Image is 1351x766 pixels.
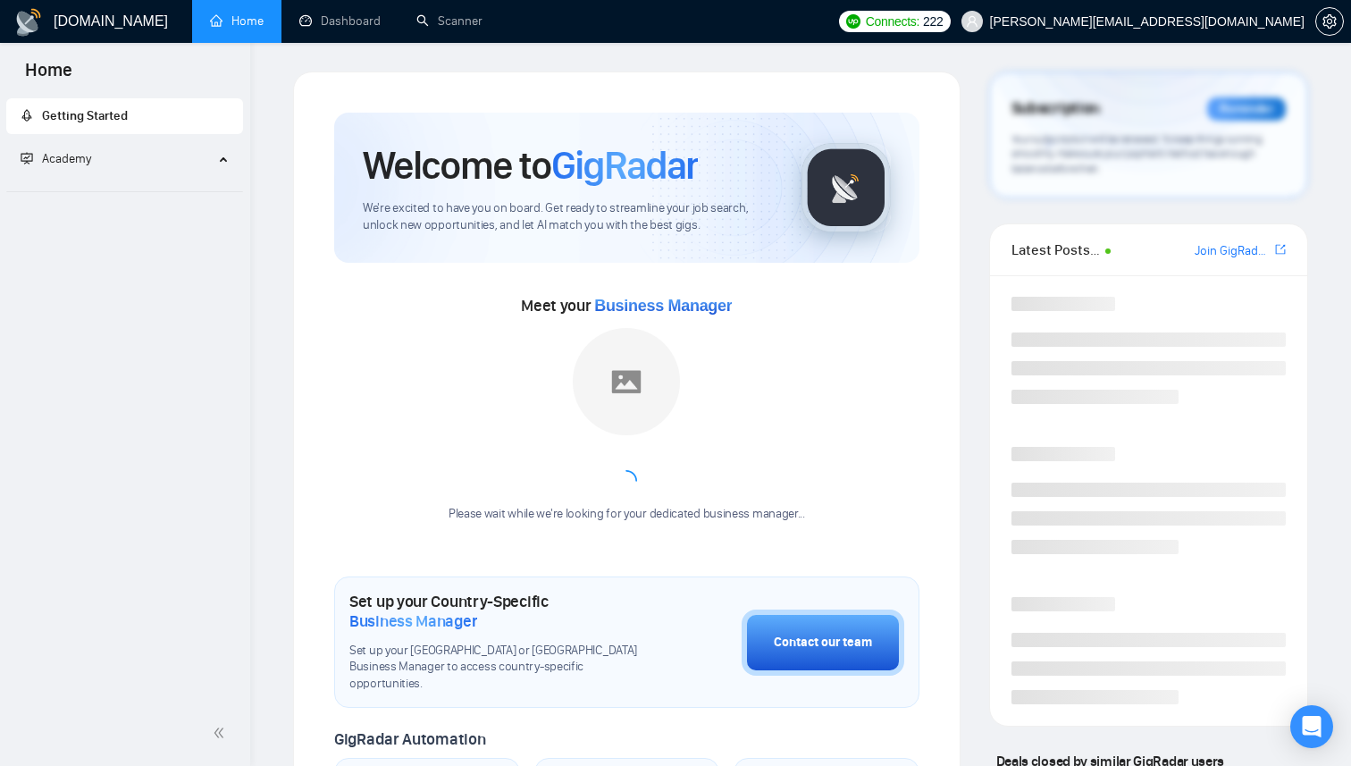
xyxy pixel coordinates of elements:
span: setting [1316,14,1343,29]
h1: Welcome to [363,141,698,189]
span: export [1275,242,1286,257]
div: Please wait while we're looking for your dedicated business manager... [438,506,816,523]
span: Getting Started [42,108,128,123]
button: Contact our team [742,610,904,676]
span: Meet your [521,296,732,316]
img: upwork-logo.png [846,14,860,29]
span: 222 [923,12,943,31]
h1: Set up your Country-Specific [349,592,652,631]
a: Join GigRadar Slack Community [1195,241,1271,261]
a: dashboardDashboard [299,13,381,29]
img: gigradar-logo.png [801,143,891,232]
img: logo [14,8,43,37]
a: setting [1315,14,1344,29]
span: user [966,15,978,28]
span: Set up your [GEOGRAPHIC_DATA] or [GEOGRAPHIC_DATA] Business Manager to access country-specific op... [349,643,652,694]
span: Latest Posts from the GigRadar Community [1011,239,1100,261]
div: Open Intercom Messenger [1290,705,1333,748]
span: We're excited to have you on board. Get ready to streamline your job search, unlock new opportuni... [363,200,773,234]
span: Connects: [866,12,919,31]
li: Getting Started [6,98,243,134]
a: homeHome [210,13,264,29]
div: Reminder [1207,97,1286,121]
span: rocket [21,109,33,122]
img: placeholder.png [573,328,680,435]
a: export [1275,241,1286,258]
span: Business Manager [594,297,732,315]
div: Contact our team [774,633,872,652]
span: double-left [213,724,231,742]
span: Academy [42,151,91,166]
span: GigRadar Automation [334,729,485,749]
li: Academy Homepage [6,184,243,196]
span: GigRadar [551,141,698,189]
span: Business Manager [349,611,477,631]
span: fund-projection-screen [21,152,33,164]
span: Your subscription will be renewed. To keep things running smoothly, make sure your payment method... [1011,132,1263,175]
a: searchScanner [416,13,482,29]
button: setting [1315,7,1344,36]
span: Home [11,57,87,95]
span: Subscription [1011,94,1100,124]
span: Academy [21,151,91,166]
span: loading [616,470,637,492]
